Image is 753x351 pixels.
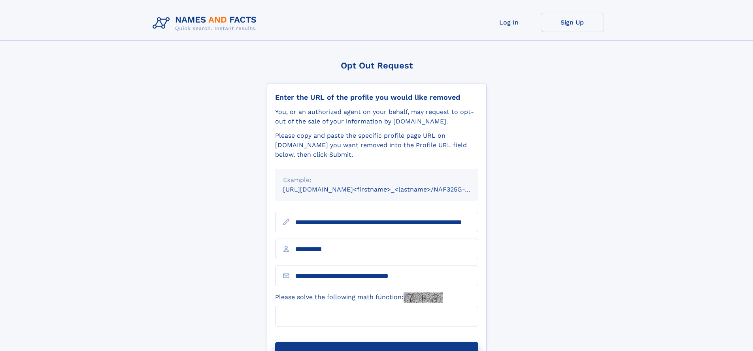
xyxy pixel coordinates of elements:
[275,131,478,159] div: Please copy and paste the specific profile page URL on [DOMAIN_NAME] you want removed into the Pr...
[275,93,478,102] div: Enter the URL of the profile you would like removed
[477,13,541,32] a: Log In
[267,61,487,70] div: Opt Out Request
[149,13,263,34] img: Logo Names and Facts
[275,292,443,303] label: Please solve the following math function:
[275,107,478,126] div: You, or an authorized agent on your behalf, may request to opt-out of the sale of your informatio...
[283,186,493,193] small: [URL][DOMAIN_NAME]<firstname>_<lastname>/NAF325G-xxxxxxxx
[283,175,470,185] div: Example:
[541,13,604,32] a: Sign Up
